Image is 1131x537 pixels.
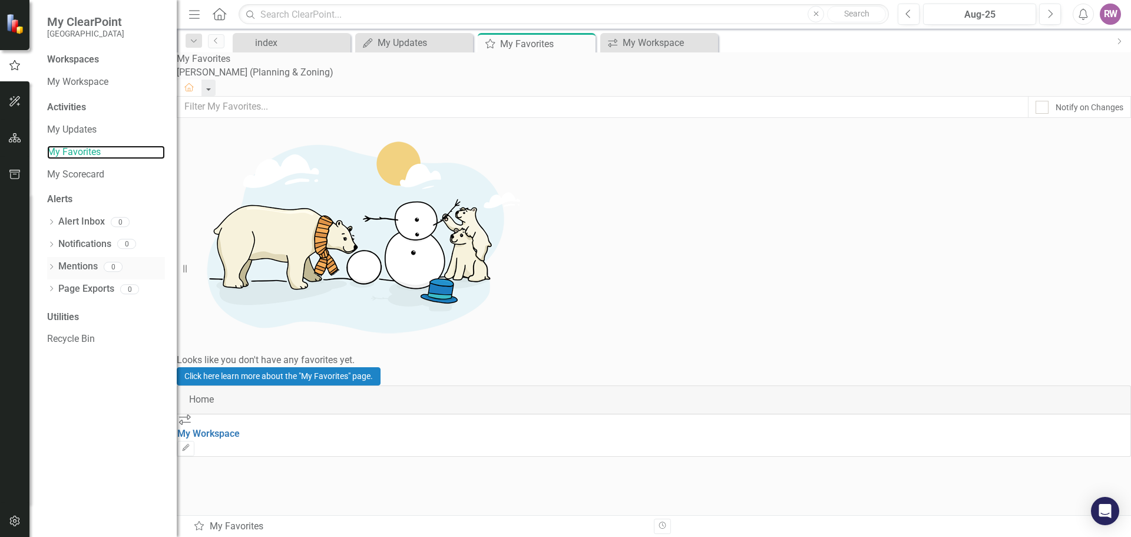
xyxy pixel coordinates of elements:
div: 0 [120,284,139,294]
a: Mentions [58,260,98,274]
input: Filter My Favorites... [177,96,1029,118]
a: My Scorecard [47,168,165,182]
button: Search [827,6,886,22]
a: Recycle Bin [47,332,165,346]
div: Aug-25 [927,8,1032,22]
a: Page Exports [58,282,114,296]
button: RW [1100,4,1121,25]
a: My Updates [47,123,165,137]
a: My Updates [358,35,470,50]
button: Aug-25 [923,4,1036,25]
span: Search [844,9,869,18]
a: My Favorites [47,146,165,159]
div: Activities [47,101,165,114]
div: Open Intercom Messenger [1091,497,1119,525]
a: index [236,35,348,50]
div: My Favorites [500,37,593,51]
div: Workspaces [47,53,99,67]
span: My ClearPoint [47,15,124,29]
a: Alert Inbox [58,215,105,229]
a: Click here learn more about the "My Favorites" page. [177,367,381,386]
div: [PERSON_NAME] (Planning & Zoning) [177,66,1131,80]
input: Search ClearPoint... [239,4,889,25]
div: 0 [117,239,136,249]
div: Alerts [47,193,165,206]
div: My Favorites [177,52,1131,66]
a: My Workspace [177,428,240,439]
div: index [255,35,348,50]
img: Getting started [177,118,530,354]
img: ClearPoint Strategy [6,14,27,34]
small: [GEOGRAPHIC_DATA] [47,29,124,38]
div: My Workspace [623,35,715,50]
div: Notify on Changes [1056,101,1123,113]
div: Home [189,393,1119,407]
div: Looks like you don't have any favorites yet. [177,354,1131,367]
a: My Workspace [603,35,715,50]
a: Notifications [58,238,111,251]
div: Utilities [47,311,165,324]
div: 0 [104,262,123,272]
div: My Favorites [193,520,645,533]
div: My Updates [378,35,470,50]
a: My Workspace [47,75,165,89]
div: 0 [111,217,130,227]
